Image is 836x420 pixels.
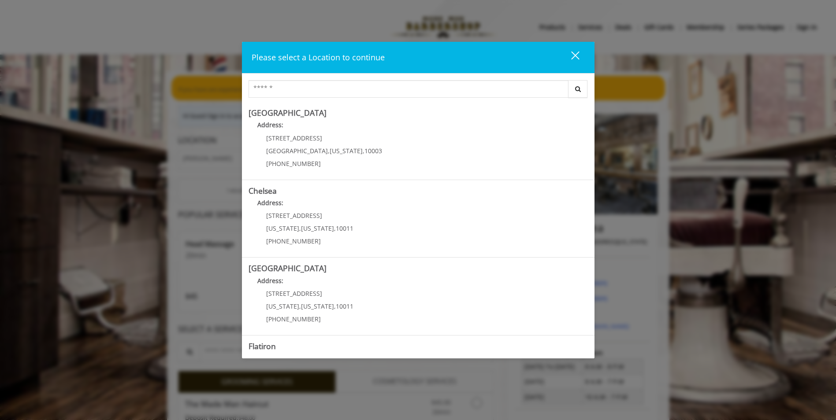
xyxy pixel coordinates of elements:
[249,80,588,102] div: Center Select
[257,199,283,207] b: Address:
[257,276,283,285] b: Address:
[249,107,327,118] b: [GEOGRAPHIC_DATA]
[334,302,336,310] span: ,
[573,86,583,92] i: Search button
[266,315,321,323] span: [PHONE_NUMBER]
[249,263,327,273] b: [GEOGRAPHIC_DATA]
[266,134,322,142] span: [STREET_ADDRESS]
[330,147,363,155] span: [US_STATE]
[561,51,579,64] div: close dialog
[249,341,276,351] b: Flatiron
[249,80,568,98] input: Search Center
[266,224,299,232] span: [US_STATE]
[299,224,301,232] span: ,
[364,147,382,155] span: 10003
[266,211,322,220] span: [STREET_ADDRESS]
[252,52,385,63] span: Please select a Location to continue
[266,147,328,155] span: [GEOGRAPHIC_DATA]
[266,289,322,298] span: [STREET_ADDRESS]
[299,302,301,310] span: ,
[328,147,330,155] span: ,
[301,302,334,310] span: [US_STATE]
[249,185,277,196] b: Chelsea
[336,224,353,232] span: 10011
[257,354,283,362] b: Address:
[555,48,585,66] button: close dialog
[301,224,334,232] span: [US_STATE]
[266,302,299,310] span: [US_STATE]
[266,159,321,168] span: [PHONE_NUMBER]
[257,121,283,129] b: Address:
[336,302,353,310] span: 10011
[363,147,364,155] span: ,
[266,237,321,245] span: [PHONE_NUMBER]
[334,224,336,232] span: ,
